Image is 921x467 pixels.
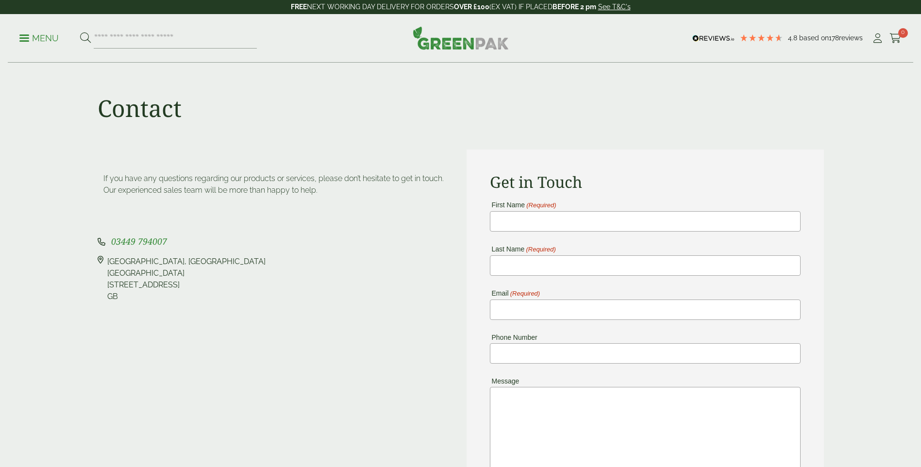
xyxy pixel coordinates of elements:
[839,34,863,42] span: reviews
[829,34,839,42] span: 178
[871,33,884,43] i: My Account
[692,35,735,42] img: REVIEWS.io
[107,256,266,302] div: [GEOGRAPHIC_DATA], [GEOGRAPHIC_DATA] [GEOGRAPHIC_DATA] [STREET_ADDRESS] GB
[799,34,829,42] span: Based on
[291,3,307,11] strong: FREE
[111,235,167,247] span: 03449 794007
[490,378,519,384] label: Message
[490,246,556,253] label: Last Name
[490,290,540,297] label: Email
[553,3,596,11] strong: BEFORE 2 pm
[788,34,799,42] span: 4.8
[739,33,783,42] div: 4.78 Stars
[526,202,556,209] span: (Required)
[490,334,537,341] label: Phone Number
[103,173,449,196] p: If you have any questions regarding our products or services, please don’t hesitate to get in tou...
[889,31,902,46] a: 0
[490,201,556,209] label: First Name
[98,94,182,122] h1: Contact
[898,28,908,38] span: 0
[454,3,489,11] strong: OVER £100
[509,290,540,297] span: (Required)
[19,33,59,42] a: Menu
[413,26,509,50] img: GreenPak Supplies
[525,246,556,253] span: (Required)
[889,33,902,43] i: Cart
[490,173,801,191] h2: Get in Touch
[19,33,59,44] p: Menu
[111,237,167,247] a: 03449 794007
[598,3,631,11] a: See T&C's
